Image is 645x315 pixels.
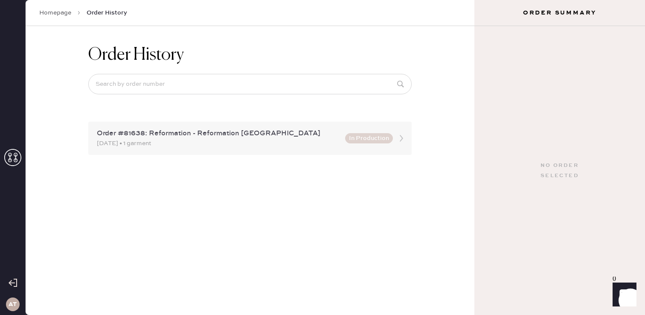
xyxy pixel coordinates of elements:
button: In Production [345,133,393,143]
input: Search by order number [88,74,412,94]
div: [DATE] • 1 garment [97,139,340,148]
div: Order #81638: Reformation - Reformation [GEOGRAPHIC_DATA] [97,128,340,139]
div: No order selected [540,160,579,181]
a: Homepage [39,9,71,17]
h1: Order History [88,45,184,65]
h3: AT [9,301,17,307]
h3: Order Summary [474,9,645,17]
span: Order History [87,9,127,17]
iframe: Front Chat [604,277,641,313]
